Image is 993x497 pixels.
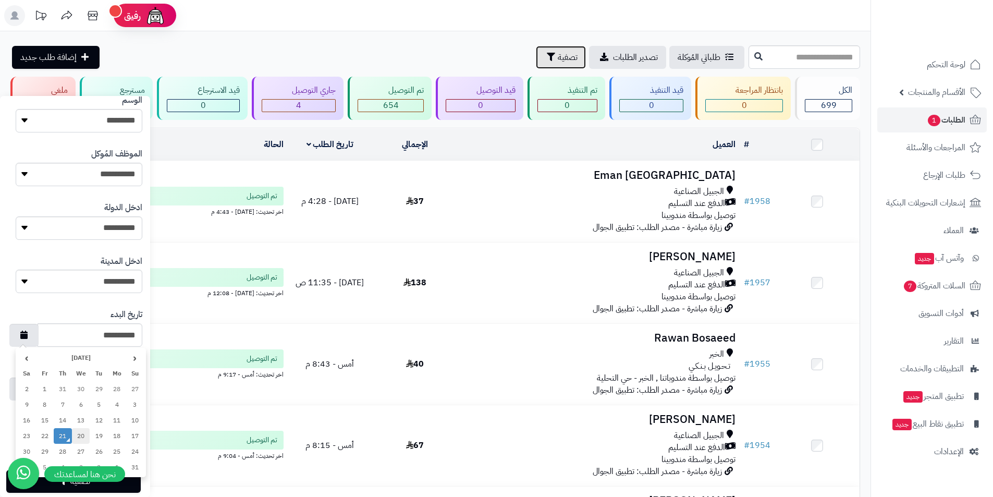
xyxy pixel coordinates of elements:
span: 0 [478,99,483,112]
td: 10 [126,413,144,428]
a: طلبات الإرجاع [877,163,987,188]
td: 26 [90,444,108,459]
td: 17 [126,428,144,444]
div: قيد التنفيذ [619,84,683,96]
a: #1958 [744,195,770,208]
span: توصيل بواسطة مندوبينا [661,453,735,466]
span: تم التوصيل [247,272,277,283]
span: 0 [742,99,747,112]
div: مسترجع [90,84,145,96]
td: 20 [72,428,90,444]
div: 0 [620,100,683,112]
th: We [72,366,90,381]
span: # [744,195,750,208]
th: Mo [108,366,126,381]
td: 29 [36,444,54,459]
span: 0 [649,99,654,112]
a: تحديثات المنصة [28,5,54,29]
td: 19 [90,428,108,444]
span: أمس - 8:43 م [305,358,354,370]
a: الإعدادات [877,439,987,464]
h3: Eman [GEOGRAPHIC_DATA] [461,169,735,181]
a: التطبيقات والخدمات [877,356,987,381]
a: أدوات التسويق [877,301,987,326]
span: إضافة طلب جديد [20,51,77,64]
label: ادخل الدولة [104,202,142,214]
td: 1 [108,459,126,475]
span: أدوات التسويق [918,306,964,321]
span: الخبر [709,348,724,360]
td: 23 [18,428,36,444]
span: الجبيل الصناعية [674,267,724,279]
td: 11 [108,413,126,428]
span: توصيل بواسطة مندوبينا [661,209,735,222]
span: جديد [915,253,934,264]
td: 29 [90,381,108,397]
a: ملغي 41 [8,77,78,120]
span: تم التوصيل [247,435,277,445]
td: 16 [18,413,36,428]
td: 30 [18,444,36,459]
div: الكل [805,84,852,96]
td: 7 [54,397,72,413]
th: ‹ [126,350,144,366]
td: 5 [36,459,54,475]
td: 14 [54,413,72,428]
span: # [744,358,750,370]
th: › [18,350,36,366]
th: [DATE] [36,350,126,366]
span: زيارة مباشرة - مصدر الطلب: تطبيق الجوال [593,221,722,234]
div: 0 [167,100,239,112]
span: 67 [406,439,424,452]
a: طلباتي المُوكلة [669,46,744,69]
td: 24 [126,444,144,459]
th: Tu [90,366,108,381]
a: جاري التوصيل 4 [250,77,346,120]
span: التقارير [944,334,964,348]
a: الكل699 [793,77,862,120]
span: تـحـويـل بـنـكـي [689,360,730,372]
a: قيد التنفيذ 0 [607,77,693,120]
h3: [PERSON_NAME] [461,414,735,426]
span: 1 [928,115,941,127]
td: 6 [72,397,90,413]
label: ادخل المدينة [101,256,142,268]
span: 37 [406,195,424,208]
div: قيد الاسترجاع [167,84,240,96]
label: تاريخ البدء [111,309,142,321]
th: Su [126,366,144,381]
span: 654 [383,99,399,112]
h3: [PERSON_NAME] [461,251,735,263]
td: 12 [90,413,108,428]
span: 0 [201,99,206,112]
td: 21 [54,428,72,444]
label: الموظف المُوكل [91,148,142,160]
span: العملاء [943,223,964,238]
div: بانتظار المراجعة [705,84,783,96]
td: 3 [126,397,144,413]
span: توصيل بواسطة مندوبينا [661,290,735,303]
span: # [744,439,750,452]
a: بانتظار المراجعة 0 [693,77,793,120]
span: تم التوصيل [247,191,277,201]
div: تم التوصيل [358,84,424,96]
span: تم التوصيل [247,354,277,364]
span: زيارة مباشرة - مصدر الطلب: تطبيق الجوال [593,465,722,478]
span: رفيق [124,9,141,22]
span: تطبيق نقاط البيع [891,417,964,431]
span: # [744,276,750,289]
span: تصفية [558,51,578,64]
span: 40 [406,358,424,370]
div: 0 [538,100,597,112]
span: [DATE] - 11:35 ص [296,276,364,289]
span: جديد [892,419,912,430]
span: طلباتي المُوكلة [678,51,720,64]
span: الجبيل الصناعية [674,430,724,442]
label: الوسم [122,94,142,106]
span: أمس - 8:15 م [305,439,354,452]
td: 28 [54,444,72,459]
a: #1955 [744,358,770,370]
span: زيارة مباشرة - مصدر الطلب: تطبيق الجوال [593,302,722,315]
a: تم التوصيل 654 [346,77,434,120]
div: 0 [446,100,515,112]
